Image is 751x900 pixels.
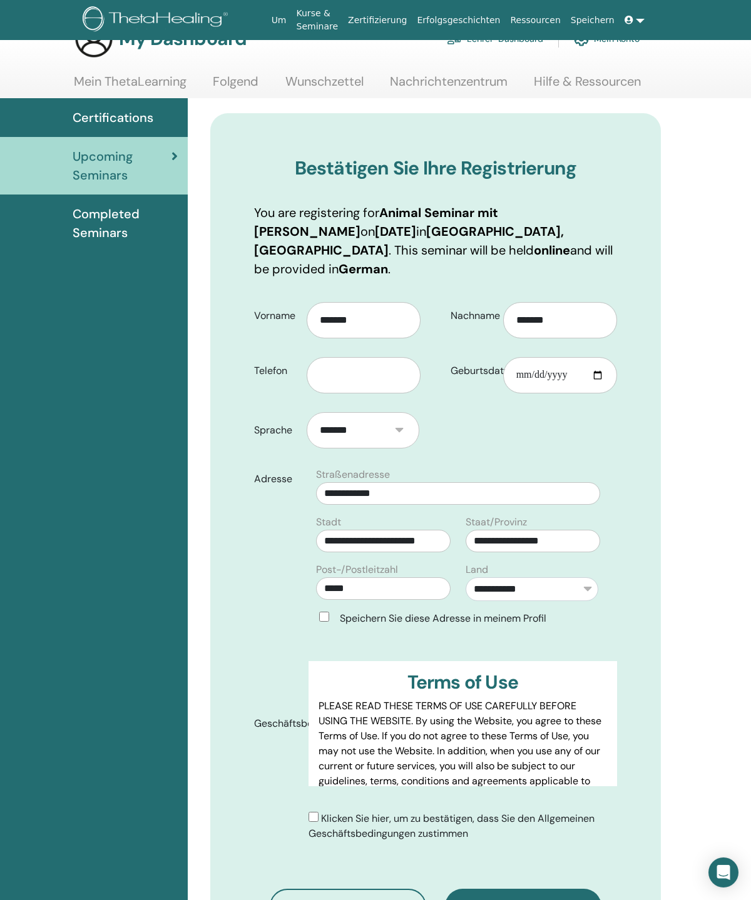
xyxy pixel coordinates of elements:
[316,562,398,577] label: Post-/Postleitzahl
[412,9,505,32] a: Erfolgsgeschichten
[254,203,617,278] p: You are registering for on in . This seminar will be held and will be provided in .
[319,671,607,694] h3: Terms of Use
[73,205,178,242] span: Completed Seminars
[245,467,309,491] label: Adresse
[566,9,620,32] a: Speichern
[119,28,247,50] h3: My Dashboard
[390,74,508,98] a: Nachrichtenzentrum
[73,147,171,185] span: Upcoming Seminars
[83,6,232,34] img: logo.png
[73,108,153,127] span: Certifications
[441,304,503,328] label: Nachname
[505,9,565,32] a: Ressourcen
[340,612,546,625] span: Speichern Sie diese Adresse in meinem Profil
[375,223,416,240] b: [DATE]
[339,261,388,277] b: German
[267,9,292,32] a: Um
[708,857,738,887] div: Open Intercom Messenger
[285,74,364,98] a: Wunschzettel
[245,418,307,442] label: Sprache
[309,812,595,840] span: Klicken Sie hier, um zu bestätigen, dass Sie den Allgemeinen Geschäftsbedingungen zustimmen
[245,712,309,736] label: Geschäftsbedingungen
[343,9,412,32] a: Zertifizierung
[534,242,570,258] b: online
[466,562,488,577] label: Land
[213,74,258,98] a: Folgend
[534,74,641,98] a: Hilfe & Ressourcen
[254,157,617,179] h3: Bestätigen Sie Ihre Registrierung
[319,699,607,834] p: PLEASE READ THESE TERMS OF USE CAREFULLY BEFORE USING THE WEBSITE. By using the Website, you agre...
[466,515,527,530] label: Staat/Provinz
[245,359,307,383] label: Telefon
[441,359,503,383] label: Geburtsdatum
[292,2,344,38] a: Kurse & Seminare
[316,515,341,530] label: Stadt
[316,467,390,482] label: Straßenadresse
[74,74,186,98] a: Mein ThetaLearning
[245,304,307,328] label: Vorname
